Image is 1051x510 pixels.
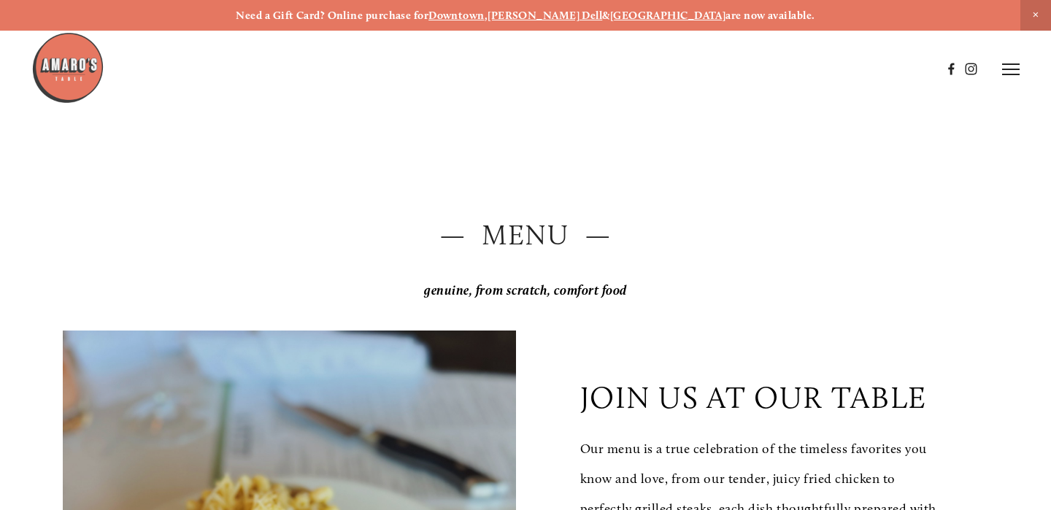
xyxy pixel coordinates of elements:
[580,379,927,415] p: join us at our table
[428,9,485,22] a: Downtown
[63,216,988,255] h2: — Menu —
[31,31,104,104] img: Amaro's Table
[610,9,726,22] a: [GEOGRAPHIC_DATA]
[485,9,488,22] strong: ,
[488,9,602,22] a: [PERSON_NAME] Dell
[725,9,815,22] strong: are now available.
[602,9,609,22] strong: &
[424,282,627,298] em: genuine, from scratch, comfort food
[236,9,428,22] strong: Need a Gift Card? Online purchase for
